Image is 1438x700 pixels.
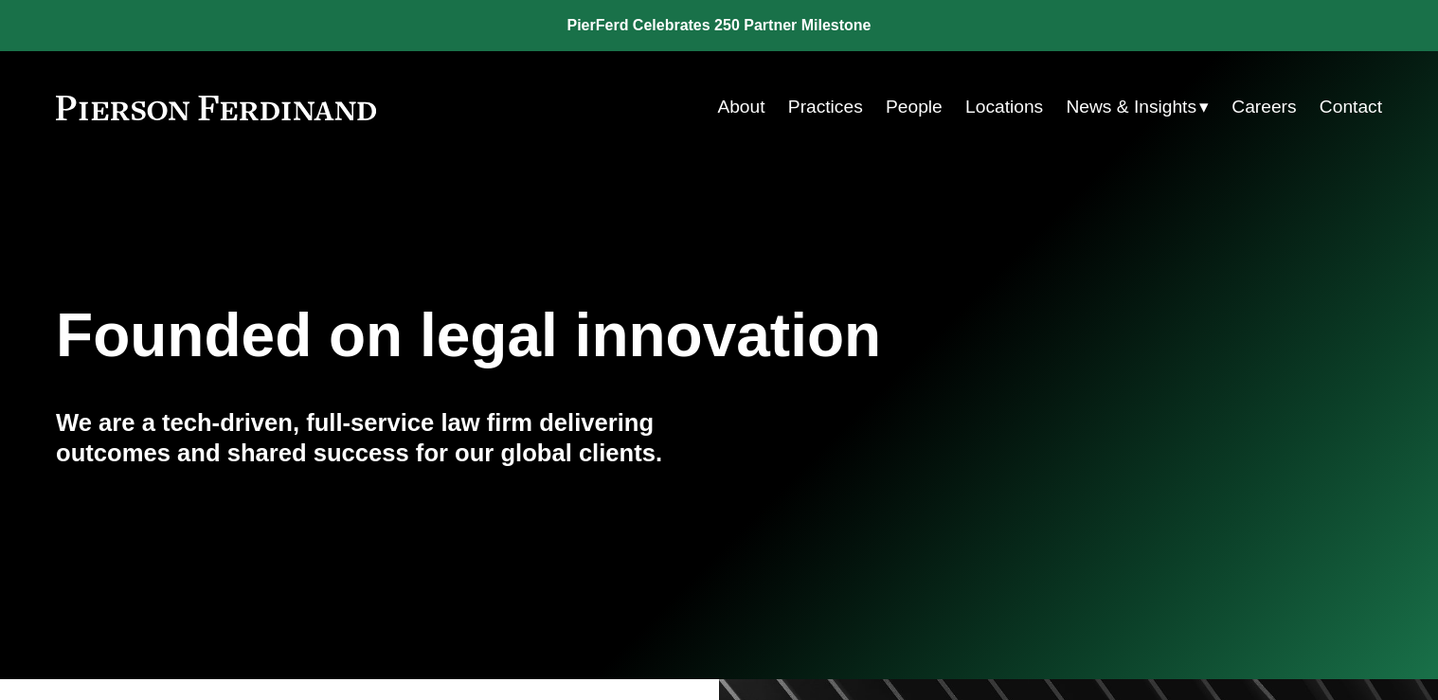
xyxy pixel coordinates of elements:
[1231,89,1296,125] a: Careers
[1066,89,1209,125] a: folder dropdown
[56,407,719,469] h4: We are a tech-driven, full-service law firm delivering outcomes and shared success for our global...
[717,89,764,125] a: About
[965,89,1043,125] a: Locations
[56,301,1161,370] h1: Founded on legal innovation
[886,89,943,125] a: People
[1066,91,1196,124] span: News & Insights
[1320,89,1382,125] a: Contact
[788,89,863,125] a: Practices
